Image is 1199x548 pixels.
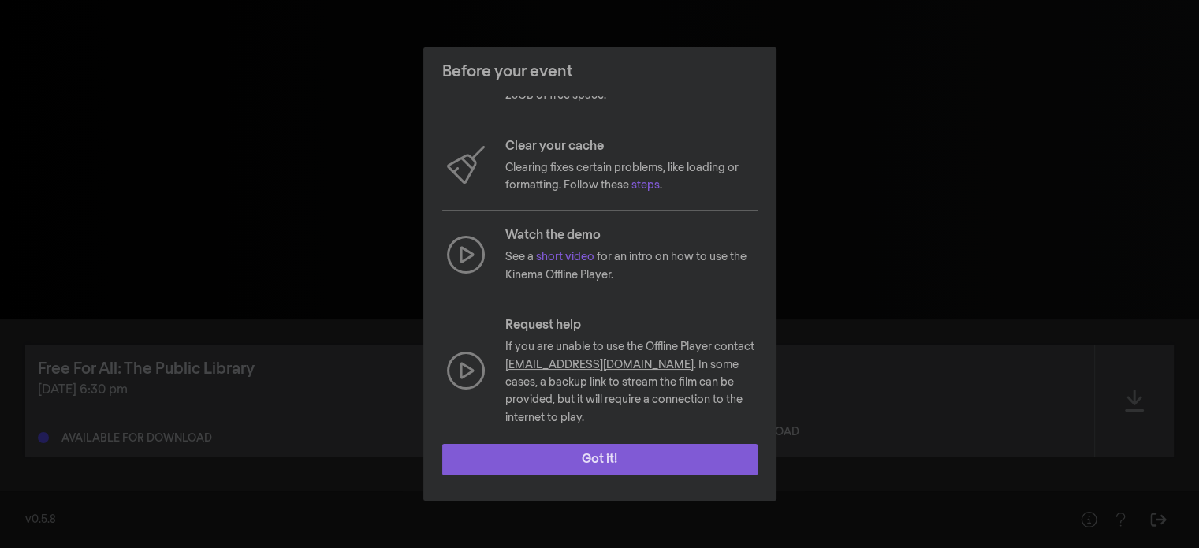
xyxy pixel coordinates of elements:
[505,316,758,335] p: Request help
[505,159,758,195] p: Clearing fixes certain problems, like loading or formatting. Follow these .
[442,444,758,475] button: Got it!
[505,360,694,371] a: [EMAIL_ADDRESS][DOMAIN_NAME]
[505,338,758,427] p: If you are unable to use the Offline Player contact . In some cases, a backup link to stream the ...
[505,226,758,245] p: Watch the demo
[536,252,594,263] a: short video
[505,137,758,156] p: Clear your cache
[423,47,776,96] header: Before your event
[505,248,758,284] p: See a for an intro on how to use the Kinema Offline Player.
[631,180,660,191] a: steps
